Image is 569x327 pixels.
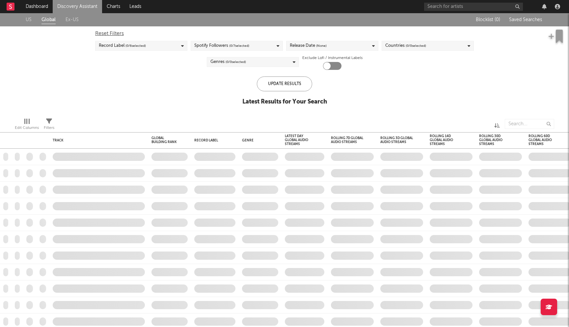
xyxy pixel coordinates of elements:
label: Exclude Lofi / Instrumental Labels [302,54,363,62]
span: ( 0 / 0 selected) [226,58,246,66]
span: Saved Searches [509,17,543,22]
div: Rolling 60D Global Audio Streams [528,134,561,146]
div: Rolling 14D Global Audio Streams [430,134,463,146]
span: (None) [316,42,327,50]
div: Track [53,138,142,142]
div: Reset Filters [95,30,474,38]
div: Edit Columns [15,124,39,132]
div: Genre [242,138,275,142]
div: Latest Results for Your Search [242,98,327,106]
div: Genres [210,58,246,66]
span: ( 0 ) [495,17,500,22]
div: Global Building Rank [151,136,178,144]
div: Filters [44,116,54,135]
div: Record Label [194,138,226,142]
div: Rolling 7D Global Audio Streams [331,136,364,144]
div: Rolling 30D Global Audio Streams [479,134,512,146]
div: Rolling 3D Global Audio Streams [380,136,413,144]
a: Ex-US [66,16,79,24]
input: Search for artists [424,3,523,11]
div: Edit Columns [15,116,39,135]
div: Record Label [99,42,146,50]
div: Release Date [290,42,327,50]
div: Filters [44,124,54,132]
span: Blocklist [476,17,500,22]
a: Global [41,16,56,24]
span: ( 0 / 7 selected) [229,42,249,50]
input: Search... [505,119,554,129]
div: Latest Day Global Audio Streams [285,134,314,146]
div: Update Results [257,76,312,91]
a: US [26,16,32,24]
span: ( 0 / 6 selected) [125,42,146,50]
button: Saved Searches [507,17,543,22]
span: ( 0 / 0 selected) [406,42,426,50]
div: Spotify Followers [194,42,249,50]
div: Countries [385,42,426,50]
